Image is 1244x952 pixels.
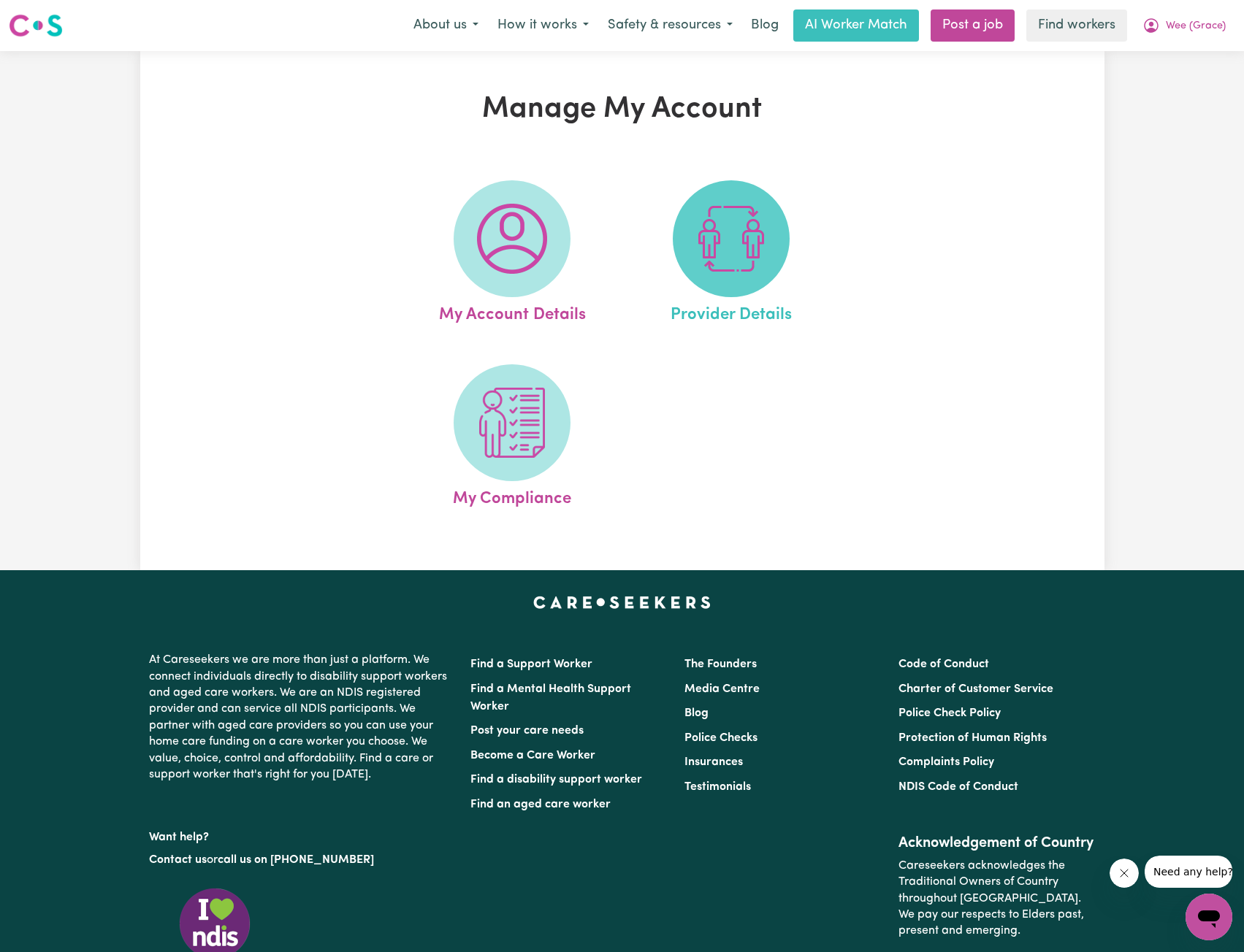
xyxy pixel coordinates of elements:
[149,854,207,866] a: Contact us
[149,846,453,874] p: or
[310,92,935,127] h1: Manage My Account
[898,852,1095,945] p: Careseekers acknowledges the Traditional Owners of Country throughout [GEOGRAPHIC_DATA]. We pay o...
[488,10,598,41] button: How it works
[684,732,758,744] a: Police Checks
[1145,856,1232,888] iframe: Message from company
[898,707,1001,719] a: Police Check Policy
[684,756,743,768] a: Insurances
[793,9,919,42] a: AI Worker Match
[684,781,751,793] a: Testimonials
[671,297,792,328] span: Provider Details
[684,707,709,719] a: Blog
[898,756,994,768] a: Complaints Policy
[1186,894,1232,940] iframe: Button to launch messaging window
[1166,18,1226,34] span: Wee (Grace)
[149,824,453,845] p: Want help?
[439,297,586,328] span: My Account Details
[9,9,63,42] a: Careseekers logo
[898,834,1095,852] h2: Acknowledgement of Country
[149,646,453,788] p: At Careseekers we are more than just a platform. We connect individuals directly to disability su...
[533,596,711,608] a: Careseekers home page
[218,854,374,866] a: call us on [PHONE_NUMBER]
[407,364,617,512] a: My Compliance
[626,180,836,328] a: Provider Details
[898,659,989,670] a: Code of Conduct
[1110,859,1139,888] iframe: Close message
[470,683,631,713] a: Find a Mental Health Support Worker
[1133,10,1235,41] button: My Account
[684,683,760,695] a: Media Centre
[898,732,1047,744] a: Protection of Human Rights
[470,774,642,786] a: Find a disability support worker
[598,10,742,41] button: Safety & resources
[898,683,1053,695] a: Charter of Customer Service
[453,481,571,512] span: My Compliance
[470,659,592,670] a: Find a Support Worker
[898,781,1018,793] a: NDIS Code of Conduct
[1026,9,1127,42] a: Find workers
[9,10,88,22] span: Need any help?
[742,9,787,42] a: Blog
[470,799,611,810] a: Find an aged care worker
[684,659,757,670] a: The Founders
[470,725,584,737] a: Post your care needs
[404,10,488,41] button: About us
[931,9,1015,42] a: Post a job
[470,750,595,761] a: Become a Care Worker
[9,12,63,39] img: Careseekers logo
[407,180,617,328] a: My Account Details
